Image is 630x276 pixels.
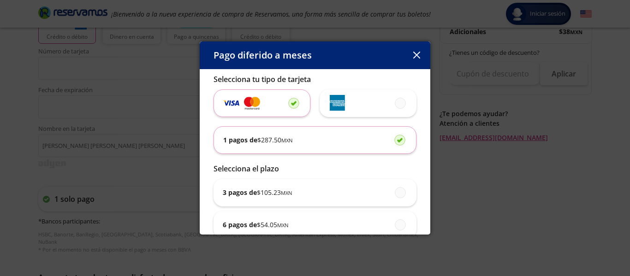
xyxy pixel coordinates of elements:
[329,95,345,111] img: svg+xml;base64,PD94bWwgdmVyc2lvbj0iMS4wIiBlbmNvZGluZz0iVVRGLTgiIHN0YW5kYWxvbmU9Im5vIj8+Cjxzdmcgd2...
[214,74,416,85] p: Selecciona tu tipo de tarjeta
[257,188,292,197] span: $ 105.23
[257,135,292,145] span: $ 287.50
[223,98,239,108] img: svg+xml;base64,PD94bWwgdmVyc2lvbj0iMS4wIiBlbmNvZGluZz0iVVRGLTgiIHN0YW5kYWxvbmU9Im5vIj8+Cjxzdmcgd2...
[277,222,288,229] small: MXN
[223,135,292,145] p: 1 pagos de
[281,137,292,144] small: MXN
[214,48,312,62] p: Pago diferido a meses
[223,220,288,229] p: 6 pagos de
[223,188,292,197] p: 3 pagos de
[577,223,621,267] iframe: Messagebird Livechat Widget
[214,163,416,174] p: Selecciona el plazo
[257,220,288,229] span: $ 54.05
[281,189,292,196] small: MXN
[244,96,260,111] img: svg+xml;base64,PD94bWwgdmVyc2lvbj0iMS4wIiBlbmNvZGluZz0iVVRGLTgiIHN0YW5kYWxvbmU9Im5vIj8+Cjxzdmcgd2...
